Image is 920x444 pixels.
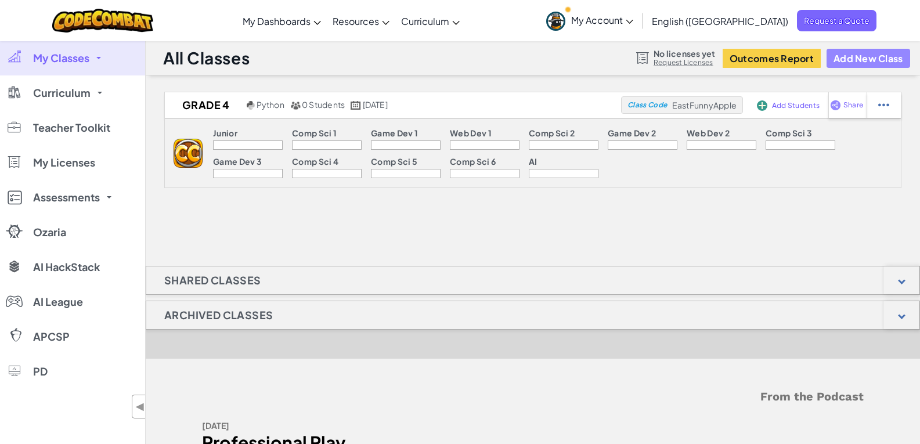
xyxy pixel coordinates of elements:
span: ◀ [135,398,145,415]
img: CodeCombat logo [52,9,154,33]
p: Comp Sci 2 [529,128,575,138]
span: 0 Students [302,99,345,110]
a: Grade 4 Python 0 Students [DATE] [165,96,621,114]
img: python.png [247,101,255,110]
span: My Classes [33,53,89,63]
h1: Archived Classes [146,301,291,330]
p: Comp Sci 4 [292,157,338,166]
img: logo [174,139,203,168]
div: [DATE] [202,417,524,434]
img: MultipleUsers.png [290,101,301,110]
a: My Account [540,2,639,39]
p: Comp Sci 1 [292,128,337,138]
span: My Licenses [33,157,95,168]
p: Game Dev 3 [213,157,262,166]
img: IconStudentEllipsis.svg [878,100,889,110]
span: AI League [33,297,83,307]
p: Junior [213,128,237,138]
p: Comp Sci 5 [371,157,417,166]
a: Curriculum [395,5,466,37]
a: English ([GEOGRAPHIC_DATA]) [646,5,794,37]
span: Resources [333,15,379,27]
p: Game Dev 2 [608,128,656,138]
span: Assessments [33,192,100,203]
span: Ozaria [33,227,66,237]
span: Add Students [772,102,820,109]
span: Python [257,99,284,110]
h1: Shared Classes [146,266,279,295]
a: Request Licenses [654,58,715,67]
p: Web Dev 1 [450,128,492,138]
h2: Grade 4 [165,96,244,114]
a: My Dashboards [237,5,327,37]
span: No licenses yet [654,49,715,58]
span: AI HackStack [33,262,100,272]
img: IconShare_Purple.svg [830,100,841,110]
p: AI [529,157,537,166]
span: My Dashboards [243,15,311,27]
span: My Account [571,14,633,26]
span: [DATE] [363,99,388,110]
span: Curriculum [33,88,91,98]
h1: All Classes [163,47,250,69]
span: EastFunnyApple [672,100,737,110]
p: Game Dev 1 [371,128,418,138]
span: Teacher Toolkit [33,122,110,133]
p: Web Dev 2 [687,128,730,138]
button: Outcomes Report [723,49,821,68]
a: Request a Quote [797,10,876,31]
p: Comp Sci 6 [450,157,496,166]
img: avatar [546,12,565,31]
span: English ([GEOGRAPHIC_DATA]) [652,15,788,27]
img: calendar.svg [351,101,361,110]
a: Resources [327,5,395,37]
span: Share [843,102,863,109]
p: Comp Sci 3 [766,128,812,138]
button: Add New Class [827,49,910,68]
h5: From the Podcast [202,388,864,406]
span: Class Code [627,102,667,109]
img: IconAddStudents.svg [757,100,767,111]
span: Curriculum [401,15,449,27]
